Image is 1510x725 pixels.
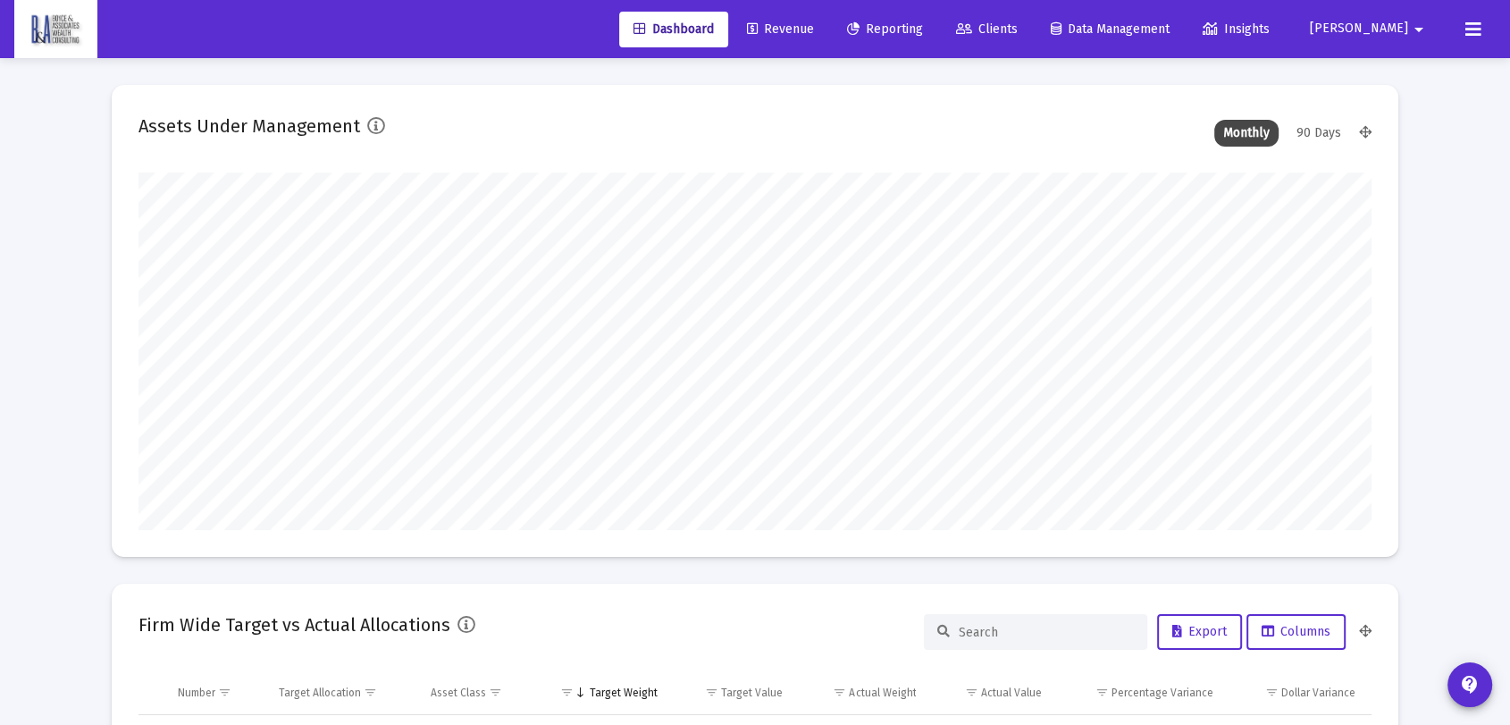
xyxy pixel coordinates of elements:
[431,686,486,700] div: Asset Class
[1310,21,1408,37] span: [PERSON_NAME]
[138,611,450,639] h2: Firm Wide Target vs Actual Allocations
[1188,12,1284,47] a: Insights
[1095,686,1108,699] span: Show filter options for column 'Percentage Variance'
[1036,12,1184,47] a: Data Management
[747,21,814,37] span: Revenue
[670,671,795,714] td: Column Target Value
[619,12,728,47] a: Dashboard
[833,686,846,699] span: Show filter options for column 'Actual Weight'
[279,686,361,700] div: Target Allocation
[218,686,231,699] span: Show filter options for column 'Number'
[590,686,658,700] div: Target Weight
[849,686,916,700] div: Actual Weight
[942,12,1032,47] a: Clients
[1054,671,1226,714] td: Column Percentage Variance
[1408,12,1430,47] mat-icon: arrow_drop_down
[1288,120,1350,147] div: 90 Days
[364,686,377,699] span: Show filter options for column 'Target Allocation'
[536,671,669,714] td: Column Target Weight
[28,12,84,47] img: Dashboard
[928,671,1054,714] td: Column Actual Value
[1111,686,1212,700] div: Percentage Variance
[418,671,536,714] td: Column Asset Class
[489,686,502,699] span: Show filter options for column 'Asset Class'
[795,671,929,714] td: Column Actual Weight
[1262,624,1330,639] span: Columns
[721,686,783,700] div: Target Value
[138,112,360,140] h2: Assets Under Management
[965,686,978,699] span: Show filter options for column 'Actual Value'
[956,21,1018,37] span: Clients
[560,686,574,699] span: Show filter options for column 'Target Weight'
[165,671,266,714] td: Column Number
[1172,624,1227,639] span: Export
[833,12,937,47] a: Reporting
[633,21,714,37] span: Dashboard
[1203,21,1270,37] span: Insights
[1281,686,1355,700] div: Dollar Variance
[847,21,923,37] span: Reporting
[1051,21,1170,37] span: Data Management
[981,686,1042,700] div: Actual Value
[1288,11,1451,46] button: [PERSON_NAME]
[705,686,718,699] span: Show filter options for column 'Target Value'
[1246,614,1346,650] button: Columns
[733,12,828,47] a: Revenue
[1157,614,1242,650] button: Export
[1225,671,1372,714] td: Column Dollar Variance
[1459,674,1481,695] mat-icon: contact_support
[1265,686,1279,699] span: Show filter options for column 'Dollar Variance'
[266,671,418,714] td: Column Target Allocation
[1214,120,1279,147] div: Monthly
[178,686,215,700] div: Number
[959,625,1134,640] input: Search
